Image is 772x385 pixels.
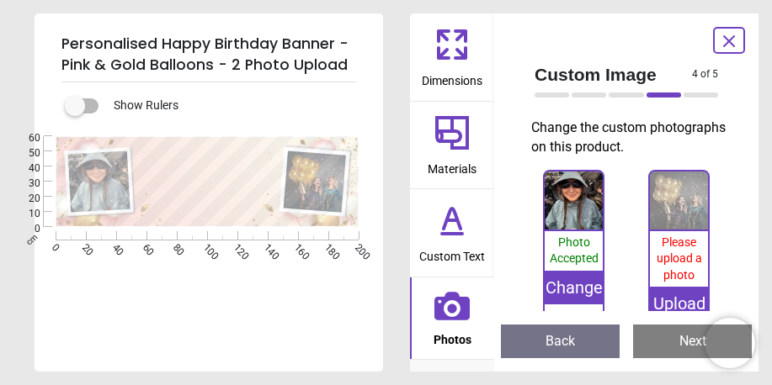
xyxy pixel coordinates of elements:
span: 4 of 5 [692,67,718,82]
span: 40 [8,161,40,176]
span: 120 [230,241,241,252]
span: Custom Image [535,62,692,87]
span: 160 [290,241,301,252]
div: Upload [650,287,708,320]
button: Next [633,324,752,358]
span: Photo Accepted [550,235,599,266]
button: Photos [410,277,494,360]
span: 80 [169,241,180,252]
span: 0 [48,241,59,252]
span: Please upload a photo [657,235,702,282]
span: 60 [8,131,40,145]
span: 30 [8,177,40,191]
h5: Personalised Happy Birthday Banner - Pink & Gold Balloons - 2 Photo Upload [61,27,356,82]
span: 40 [109,241,120,252]
button: Materials [410,102,494,189]
span: Dimensions [422,65,482,90]
span: 200 [352,241,363,252]
span: Materials [428,153,477,178]
button: Custom Text [410,189,494,277]
div: Change [545,271,603,304]
span: 20 [78,241,89,252]
div: Show Rulers [75,96,383,116]
span: 10 [8,207,40,221]
span: 50 [8,146,40,161]
p: Change the custom photographs on this product. [531,119,732,156]
span: 140 [260,241,271,252]
iframe: Brevo live chat [705,318,755,368]
span: Custom Text [419,240,485,266]
span: 20 [8,192,40,206]
span: 100 [200,241,210,252]
span: Photos [434,324,471,349]
span: 180 [321,241,332,252]
button: Back [501,324,620,358]
span: 60 [139,241,150,252]
button: Dimensions [410,13,494,101]
span: cm [24,232,39,247]
span: 0 [8,222,40,236]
